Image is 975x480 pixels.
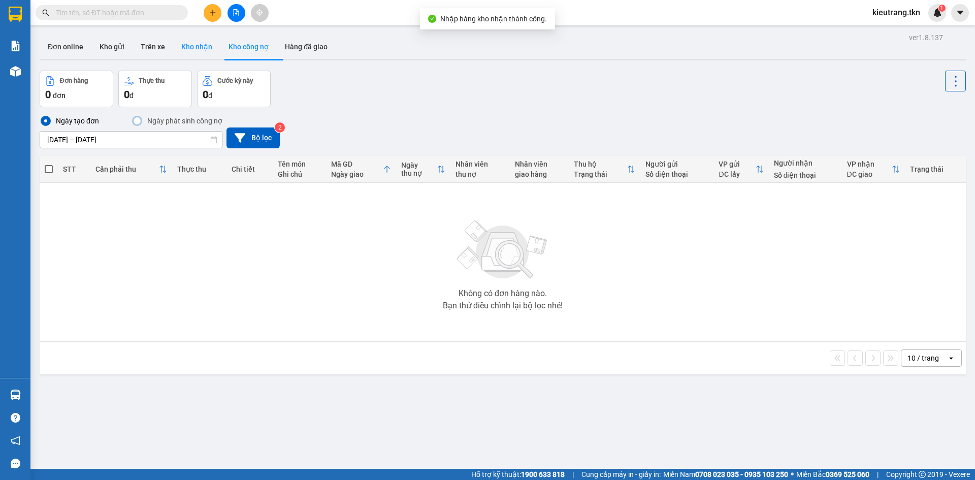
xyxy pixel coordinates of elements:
button: Đơn hàng0đơn [40,71,113,107]
div: Ngày phát sinh công nợ [143,115,222,127]
div: Nhân viên [515,160,564,168]
div: thu nợ [401,169,437,177]
div: Đơn hàng [60,77,88,84]
span: Cung cấp máy in - giấy in: [581,469,661,480]
th: Toggle SortBy [326,156,397,183]
span: plus [209,9,216,16]
div: ver 1.8.137 [909,32,943,43]
div: Ngày giao [331,170,383,178]
div: ĐC giao [847,170,892,178]
img: svg+xml;base64,PHN2ZyBjbGFzcz0ibGlzdC1wbHVnX19zdmciIHhtbG5zPSJodHRwOi8vd3d3LnczLm9yZy8yMDAwL3N2Zy... [452,214,554,285]
button: Kho nhận [173,35,220,59]
span: đ [208,91,212,100]
img: warehouse-icon [10,66,21,77]
th: Toggle SortBy [569,156,640,183]
img: icon-new-feature [933,8,942,17]
span: Miền Bắc [796,469,869,480]
div: Thực thu [139,77,165,84]
div: Không có đơn hàng nào. [459,290,547,298]
button: caret-down [951,4,969,22]
button: aim [251,4,269,22]
span: search [42,9,49,16]
div: Số điện thoại [774,171,837,179]
span: 0 [203,88,208,101]
span: ⚪️ [791,472,794,476]
span: 0 [45,88,51,101]
span: kieutrang.tkn [864,6,928,19]
div: ĐC lấy [719,170,755,178]
div: Thu hộ [574,160,627,168]
span: notification [11,436,20,445]
button: Thực thu0đ [118,71,192,107]
strong: 0369 525 060 [826,470,869,478]
span: caret-down [956,8,965,17]
th: Toggle SortBy [842,156,905,183]
div: giao hàng [515,170,564,178]
span: đ [129,91,134,100]
div: Trạng thái [910,165,960,173]
div: VP gửi [719,160,755,168]
button: Bộ lọc [226,127,280,148]
div: Trạng thái [574,170,627,178]
div: Nhân viên [456,160,505,168]
span: 0 [124,88,129,101]
button: Kho gửi [91,35,133,59]
div: Mã GD [331,160,383,168]
div: Thực thu [177,165,221,173]
div: 10 / trang [907,353,939,363]
div: VP nhận [847,160,892,168]
strong: 0708 023 035 - 0935 103 250 [695,470,788,478]
th: Toggle SortBy [713,156,768,183]
span: | [572,469,574,480]
div: Ghi chú [278,170,320,178]
button: file-add [227,4,245,22]
span: Nhập hàng kho nhận thành công. [440,15,547,23]
div: Người nhận [774,159,837,167]
button: plus [204,4,221,22]
div: thu nợ [456,170,505,178]
img: warehouse-icon [10,390,21,400]
span: Hỗ trợ kỹ thuật: [471,469,565,480]
div: Cần phải thu [95,165,159,173]
svg: open [947,354,955,362]
div: Ngày [401,161,437,169]
span: copyright [919,471,926,478]
div: Số điện thoại [645,170,708,178]
span: | [877,469,879,480]
span: file-add [233,9,240,16]
div: Cước kỳ này [217,77,253,84]
sup: 1 [938,5,946,12]
button: Hàng đã giao [277,35,336,59]
div: Ngày tạo đơn [52,115,99,127]
strong: 1900 633 818 [521,470,565,478]
span: aim [256,9,263,16]
th: Toggle SortBy [90,156,172,183]
img: solution-icon [10,41,21,51]
button: Kho công nợ [220,35,277,59]
div: Tên món [278,160,320,168]
div: Bạn thử điều chỉnh lại bộ lọc nhé! [443,302,563,310]
div: STT [63,165,85,173]
sup: 2 [275,122,285,133]
span: question-circle [11,413,20,423]
button: Trên xe [133,35,173,59]
span: đơn [53,91,66,100]
button: Cước kỳ này0đ [197,71,271,107]
img: logo-vxr [9,7,22,22]
span: check-circle [428,15,436,23]
span: 1 [940,5,944,12]
input: Select a date range. [40,132,222,148]
button: Đơn online [40,35,91,59]
span: Miền Nam [663,469,788,480]
input: Tìm tên, số ĐT hoặc mã đơn [56,7,176,18]
div: Chi tiết [232,165,268,173]
th: Toggle SortBy [396,156,450,183]
span: message [11,459,20,468]
div: Người gửi [645,160,708,168]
